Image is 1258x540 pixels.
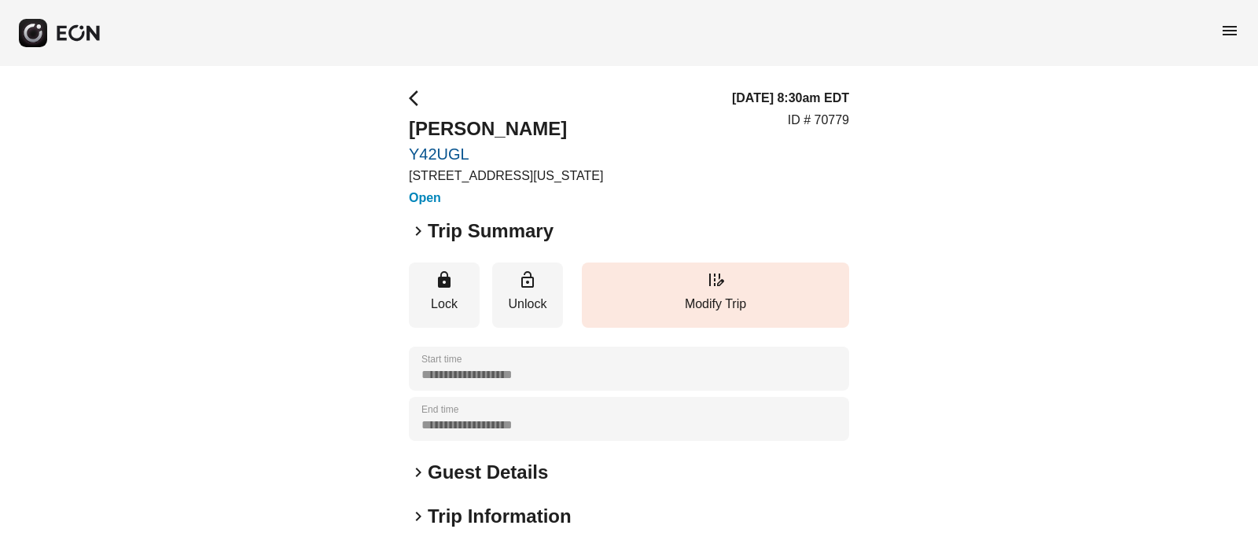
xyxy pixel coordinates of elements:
[706,270,725,289] span: edit_road
[409,145,603,163] a: Y42UGL
[409,222,428,241] span: keyboard_arrow_right
[492,263,563,328] button: Unlock
[409,189,603,208] h3: Open
[409,116,603,141] h2: [PERSON_NAME]
[409,263,480,328] button: Lock
[500,295,555,314] p: Unlock
[788,111,849,130] p: ID # 70779
[409,463,428,482] span: keyboard_arrow_right
[428,219,554,244] h2: Trip Summary
[435,270,454,289] span: lock
[582,263,849,328] button: Modify Trip
[1220,21,1239,40] span: menu
[409,167,603,186] p: [STREET_ADDRESS][US_STATE]
[409,89,428,108] span: arrow_back_ios
[732,89,849,108] h3: [DATE] 8:30am EDT
[428,460,548,485] h2: Guest Details
[417,295,472,314] p: Lock
[409,507,428,526] span: keyboard_arrow_right
[428,504,572,529] h2: Trip Information
[518,270,537,289] span: lock_open
[590,295,841,314] p: Modify Trip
